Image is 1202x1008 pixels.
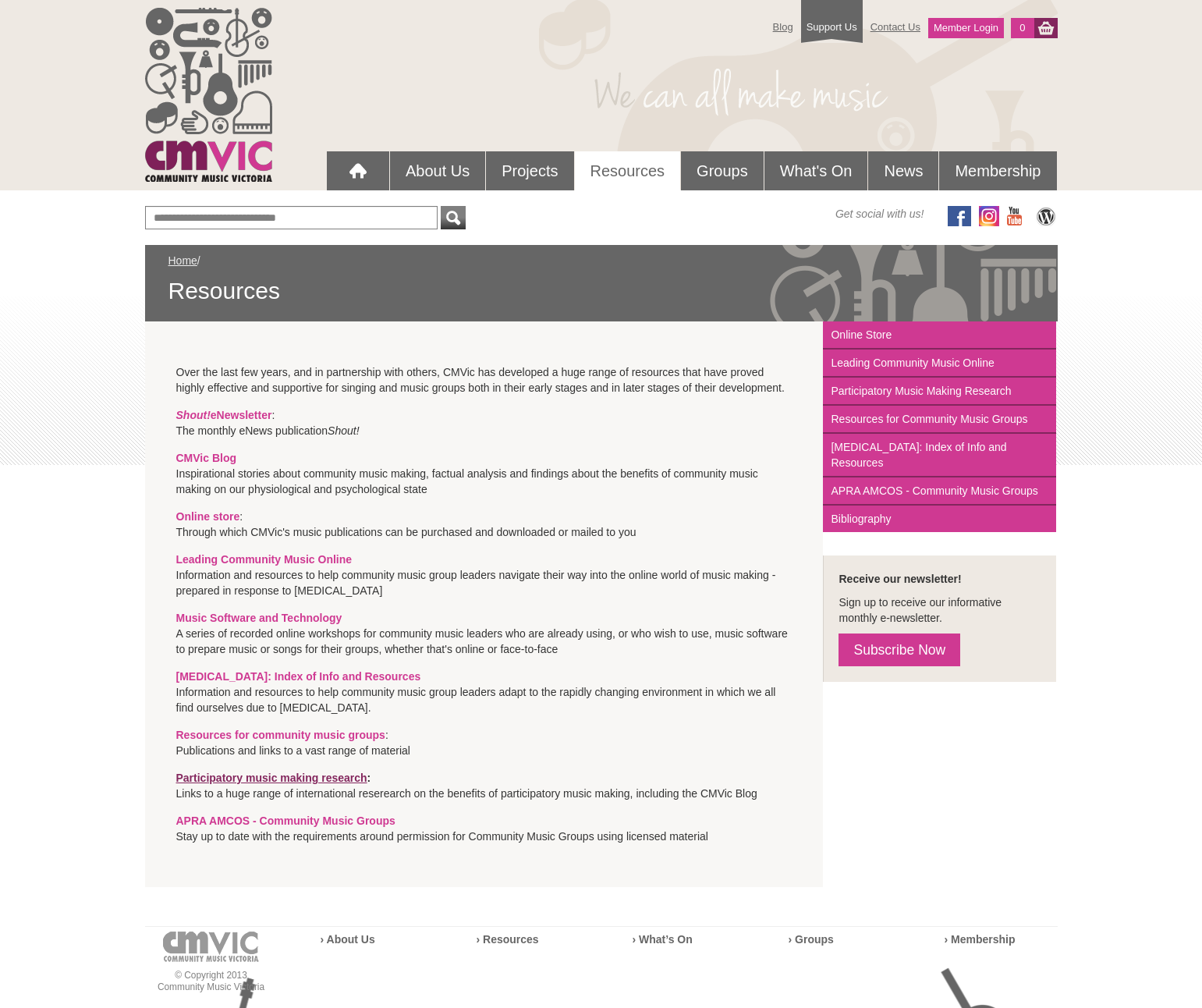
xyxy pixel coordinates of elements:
span: Bibliography [831,513,891,525]
span: Information and resources to help community music group leaders navigate their way into the onlin... [176,569,776,597]
a: Online store [176,510,240,523]
a: Contact Us [863,13,928,41]
a: Projects [486,151,573,190]
span: Leading Community Music Online [831,357,994,369]
span: 0 [1019,22,1025,34]
span: : [385,729,388,741]
img: cmvic-logo-footer.png [163,932,259,962]
a: [MEDICAL_DATA]: Index of Info and Resources [176,670,421,683]
span: Receive our newsletter! [839,573,961,585]
span: ​Over the last few years, and in partnership with others, CMVic has developed a huge range of res... [176,366,785,394]
span: Information and resources to help community music group leaders adapt to the rapidly changing env... [176,686,776,714]
span: [MEDICAL_DATA]: Index of Info and Resources [831,441,1006,469]
span: / [197,254,200,267]
a: › Resources [477,933,539,946]
span: News [884,162,923,179]
span: Resources for Community Music Groups [831,413,1027,425]
a: Resources for Community Music Groups [823,406,1056,434]
span: Publications and links to a vast range of material [176,744,410,757]
a: About Us [390,151,485,190]
a: Resources [575,151,681,190]
span: Shout! [328,424,359,437]
a: News [868,151,938,190]
span: What's On [780,162,853,179]
a: APRA AMCOS - Community Music Groups [176,815,395,827]
img: icon-instagram.png [979,206,999,226]
span: Stay up to date with the requirements around permission for Community Music Groups using licensed... [176,830,708,843]
span: eNewsletter [211,409,272,421]
span: Subscribe Now [853,642,945,658]
span: About Us [406,162,470,179]
a: APRA AMCOS - Community Music Groups [823,477,1056,506]
span: APRA AMCOS - Community Music Groups [831,484,1037,497]
a: Resources for community music groups [176,729,385,741]
span: Participatory Music Making Research [831,385,1011,397]
span: : [271,409,275,421]
span: Support Us [807,21,857,33]
span: Projects [502,162,558,179]
a: Subscribe Now [839,634,960,666]
img: cmvic_logo.png [145,8,272,182]
span: Community Music Victoria [158,981,264,992]
a: Leading Community Music Online [176,553,353,566]
img: CMVic Blog [1034,206,1058,226]
a: Home [168,254,197,267]
span: Member Login [934,22,998,34]
span: Contact Us [870,21,920,33]
a: [MEDICAL_DATA]: Index of Info and Resources [823,434,1056,477]
a: › Membership [945,933,1016,946]
span: Links to a huge range of international reserearch on the benefits of participatory music making, ... [176,787,757,800]
span: Resources [590,162,665,179]
span: Get social with us! [835,208,924,220]
a: Music Software and Technology [176,612,342,624]
span: Blog [773,21,793,33]
a: Groups [681,151,764,190]
a: Blog [765,13,801,41]
a: 0 [1011,18,1034,38]
a: › What’s On [633,933,693,946]
a: Member Login [928,18,1004,38]
a: › Groups [789,933,834,946]
span: Resources [168,278,280,303]
span: Groups [697,162,748,179]
span: Shout! [176,409,211,421]
a: Bibliography [823,506,1056,532]
a: Participatory Music Making Research [823,378,1056,406]
a: › About Us [321,933,375,946]
span: : [239,510,243,523]
span: Membership [955,162,1041,179]
a: Online Store [823,321,1056,350]
span: Through which CMVic's music publications can be purchased and downloaded or mailed to you [176,526,636,538]
a: Shout!eNewsletter [176,409,272,421]
span: Sign up to receive our informative monthly e-newsletter. [839,596,1002,624]
span: A series of recorded online workshops for community music leaders who are already using, or who w... [176,627,788,655]
a: Membership [939,151,1056,190]
span: Online Store [831,328,892,341]
a: CMVic Blog [176,452,237,464]
span: The monthly eNews publication [176,424,328,437]
a: Leading Community Music Online [823,350,1056,378]
span: Inspirational stories about community music making, factual analysis and findings about the benef... [176,467,758,495]
a: Participatory music making research [176,772,367,784]
span: © Copyright 2013 [175,970,247,981]
span: : [367,772,371,784]
a: What's On [764,151,868,190]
